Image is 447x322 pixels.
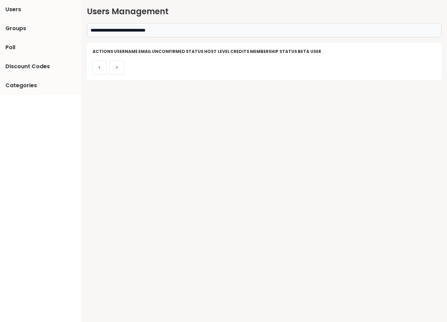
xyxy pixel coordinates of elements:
th: Email [138,48,152,55]
th: Actions [92,48,114,55]
th: Username [114,48,138,55]
span: Categories [5,81,37,90]
th: Status [186,48,204,55]
th: Host Level [204,48,230,55]
th: credits [230,48,250,55]
span: Users [5,5,21,14]
button: > [110,60,124,75]
button: < [92,60,107,75]
h2: Users Management [87,5,442,18]
span: Groups [5,24,26,33]
th: Membership Status [250,48,297,55]
th: Unconfirmed [152,48,186,55]
th: Beta User [297,48,322,55]
span: Poll [5,43,15,52]
span: Discount Codes [5,62,50,71]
